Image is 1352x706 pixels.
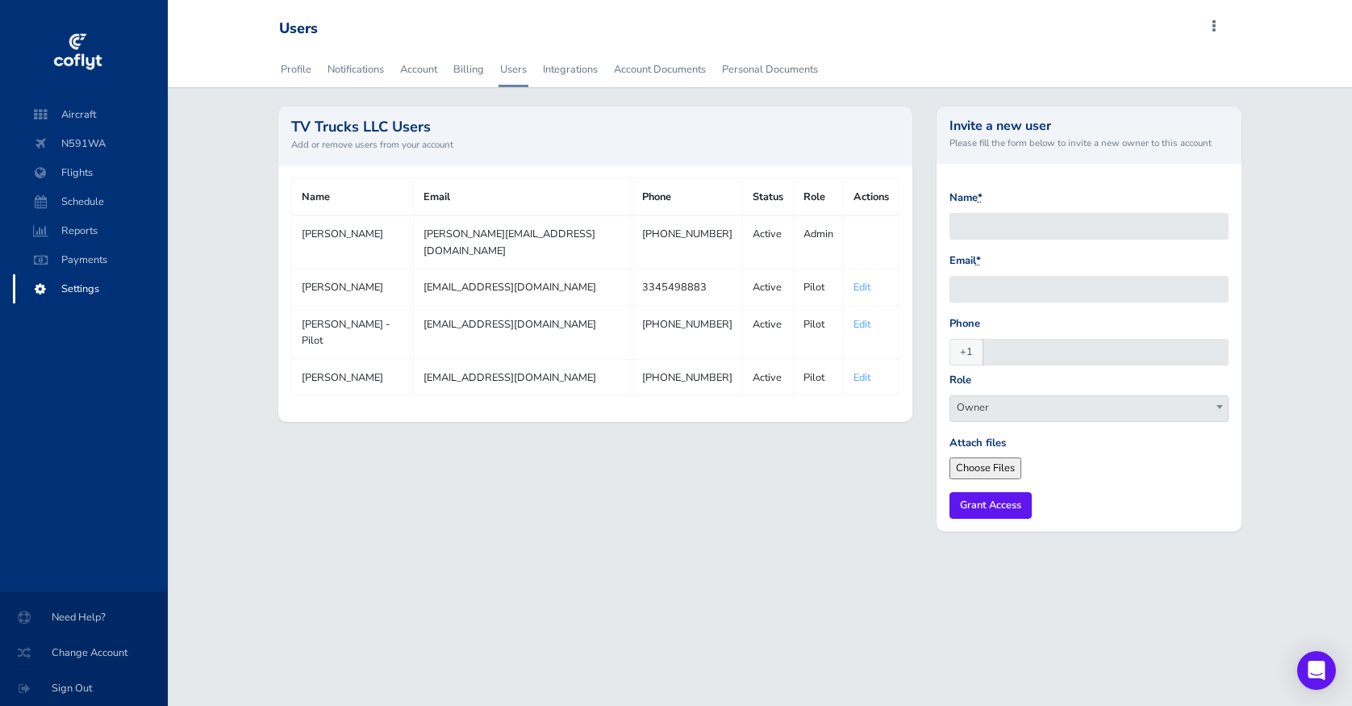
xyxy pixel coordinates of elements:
[632,269,742,306] td: 3345498883
[29,187,152,216] span: Schedule
[742,359,793,395] td: Active
[742,178,793,215] th: Status
[949,339,983,366] span: +1
[413,178,632,215] th: Email
[541,52,599,87] a: Integrations
[19,638,148,667] span: Change Account
[632,359,742,395] td: [PHONE_NUMBER]
[742,306,793,359] td: Active
[949,492,1032,519] input: Grant Access
[793,359,843,395] td: Pilot
[19,603,148,632] span: Need Help?
[413,269,632,306] td: [EMAIL_ADDRESS][DOMAIN_NAME]
[413,306,632,359] td: [EMAIL_ADDRESS][DOMAIN_NAME]
[949,435,1006,452] label: Attach files
[19,674,148,703] span: Sign Out
[632,215,742,269] td: [PHONE_NUMBER]
[853,317,870,332] a: Edit
[949,136,1229,150] small: Please fill the form below to invite a new owner to this account
[742,215,793,269] td: Active
[742,269,793,306] td: Active
[326,52,386,87] a: Notifications
[793,306,843,359] td: Pilot
[291,119,899,134] h2: TV Trucks LLC Users
[29,100,152,129] span: Aircraft
[632,178,742,215] th: Phone
[452,52,486,87] a: Billing
[292,359,413,395] td: [PERSON_NAME]
[291,137,899,152] small: Add or remove users from your account
[793,178,843,215] th: Role
[843,178,899,215] th: Actions
[950,396,1228,419] span: Owner
[853,370,870,385] a: Edit
[632,306,742,359] td: [PHONE_NUMBER]
[949,372,971,389] label: Role
[413,359,632,395] td: [EMAIL_ADDRESS][DOMAIN_NAME]
[292,306,413,359] td: [PERSON_NAME] - Pilot
[853,280,870,295] a: Edit
[949,190,983,207] label: Name
[949,253,981,269] label: Email
[976,253,981,268] abbr: required
[499,52,528,87] a: Users
[292,215,413,269] td: [PERSON_NAME]
[949,119,1229,132] h3: Invite a new user
[793,215,843,269] td: Admin
[978,190,983,205] abbr: required
[793,269,843,306] td: Pilot
[29,216,152,245] span: Reports
[279,20,318,38] div: Users
[1297,651,1336,690] div: Open Intercom Messenger
[949,315,980,332] label: Phone
[29,158,152,187] span: Flights
[720,52,820,87] a: Personal Documents
[399,52,439,87] a: Account
[612,52,707,87] a: Account Documents
[279,52,313,87] a: Profile
[949,395,1229,422] span: Owner
[29,129,152,158] span: N591WA
[292,178,413,215] th: Name
[29,274,152,303] span: Settings
[51,28,104,77] img: coflyt logo
[29,245,152,274] span: Payments
[413,215,632,269] td: [PERSON_NAME][EMAIL_ADDRESS][DOMAIN_NAME]
[292,269,413,306] td: [PERSON_NAME]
